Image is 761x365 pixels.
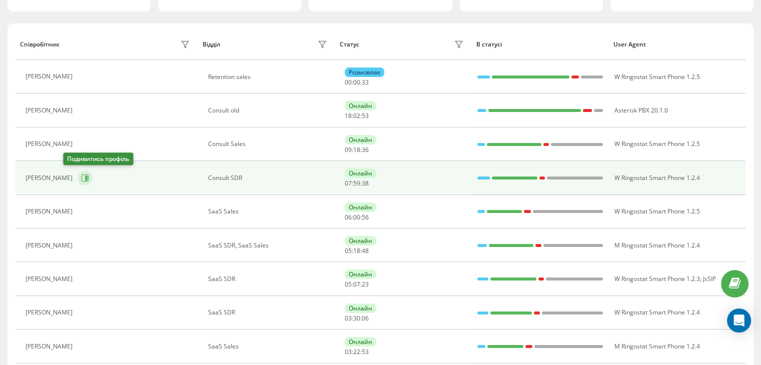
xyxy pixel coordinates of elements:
div: : : [345,180,369,187]
span: 06 [345,213,352,221]
div: [PERSON_NAME] [26,275,75,282]
span: 02 [353,111,360,120]
div: [PERSON_NAME] [26,309,75,316]
div: [PERSON_NAME] [26,208,75,215]
div: SaaS SDR [208,275,330,282]
span: 06 [362,314,369,322]
span: W Ringostat Smart Phone 1.2.5 [614,207,699,215]
div: [PERSON_NAME] [26,174,75,181]
div: : : [345,348,369,355]
span: W Ringostat Smart Phone 1.2.4 [614,173,699,182]
span: 07 [345,179,352,187]
div: [PERSON_NAME] [26,140,75,147]
span: 18 [353,145,360,154]
div: SaaS SDR [208,309,330,316]
div: SaaS SDR, SaaS Sales [208,242,330,249]
div: Consult SDR [208,174,330,181]
span: Asterisk PBX 20.1.0 [614,106,667,114]
span: 30 [353,314,360,322]
span: 05 [345,280,352,288]
div: : : [345,112,369,119]
span: M Ringostat Smart Phone 1.2.4 [614,241,699,249]
span: M Ringostat Smart Phone 1.2.4 [614,342,699,350]
div: : : [345,214,369,221]
span: 03 [345,347,352,356]
span: 22 [353,347,360,356]
div: Подивитись профіль [63,152,133,165]
span: 36 [362,145,369,154]
div: Consult Sales [208,140,330,147]
div: SaaS Sales [208,208,330,215]
span: JsSIP [702,274,715,283]
span: 00 [345,78,352,86]
div: Онлайн [345,168,376,178]
div: Співробітник [20,41,60,48]
div: Open Intercom Messenger [727,308,751,332]
div: Онлайн [345,236,376,245]
div: Статус [340,41,359,48]
span: 00 [353,213,360,221]
span: W Ringostat Smart Phone 1.2.5 [614,139,699,148]
div: Онлайн [345,303,376,313]
div: : : [345,247,369,254]
div: Онлайн [345,202,376,212]
span: 00 [353,78,360,86]
div: Consult old [208,107,330,114]
span: 05 [345,246,352,255]
div: : : [345,281,369,288]
span: 56 [362,213,369,221]
div: SaaS Sales [208,343,330,350]
div: [PERSON_NAME] [26,343,75,350]
div: [PERSON_NAME] [26,73,75,80]
div: : : [345,315,369,322]
div: : : [345,146,369,153]
span: W Ringostat Smart Phone 1.2.3 [614,274,699,283]
span: 03 [345,314,352,322]
span: 33 [362,78,369,86]
span: 23 [362,280,369,288]
div: Онлайн [345,135,376,144]
span: W Ringostat Smart Phone 1.2.5 [614,72,699,81]
div: В статусі [476,41,604,48]
span: 09 [345,145,352,154]
span: 59 [353,179,360,187]
div: Онлайн [345,337,376,346]
span: W Ringostat Smart Phone 1.2.4 [614,308,699,316]
span: 18 [345,111,352,120]
div: : : [345,79,369,86]
span: 48 [362,246,369,255]
div: User Agent [613,41,741,48]
div: Розмовляє [345,67,384,77]
div: Retention sales [208,73,330,80]
div: Онлайн [345,101,376,110]
span: 53 [362,111,369,120]
div: Відділ [203,41,220,48]
span: 07 [353,280,360,288]
span: 38 [362,179,369,187]
span: 18 [353,246,360,255]
div: [PERSON_NAME] [26,242,75,249]
span: 53 [362,347,369,356]
div: Онлайн [345,269,376,279]
div: [PERSON_NAME] [26,107,75,114]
